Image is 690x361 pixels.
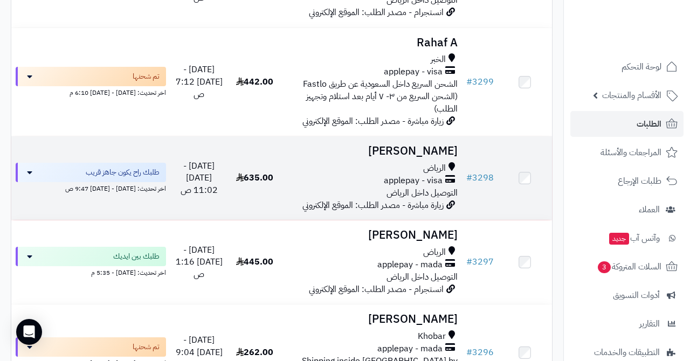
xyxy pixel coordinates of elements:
[387,270,458,283] span: التوصيل داخل الرياض
[309,283,444,296] span: انستجرام - مصدر الطلب: الموقع الإلكتروني
[466,75,472,88] span: #
[609,233,629,245] span: جديد
[16,266,166,277] div: اخر تحديث: [DATE] - 5:35 م
[236,75,273,88] span: 442.00
[570,311,684,337] a: التقارير
[639,316,660,331] span: التقارير
[622,59,661,74] span: لوحة التحكم
[423,246,446,259] span: الرياض
[16,319,42,345] div: Open Intercom Messenger
[133,71,160,82] span: تم شحنها
[613,288,660,303] span: أدوات التسويق
[602,88,661,103] span: الأقسام والمنتجات
[639,202,660,217] span: العملاء
[302,115,444,128] span: زيارة مباشرة - مصدر الطلب: الموقع الإلكتروني
[176,63,223,101] span: [DATE] - [DATE] 7:12 ص
[570,225,684,251] a: وآتس آبجديد
[598,261,611,273] span: 3
[303,78,458,115] span: الشحن السريع داخل السعودية عن طريق Fastlo (الشحن السريع من ٣- ٧ أيام بعد استلام وتجهيز الطلب)
[570,254,684,280] a: السلات المتروكة3
[431,53,446,66] span: الخبر
[384,175,443,187] span: applepay - visa
[570,111,684,137] a: الطلبات
[466,346,472,359] span: #
[466,255,472,268] span: #
[597,259,661,274] span: السلات المتروكة
[601,145,661,160] span: المراجعات والأسئلة
[236,171,273,184] span: 635.00
[423,162,446,175] span: الرياض
[570,168,684,194] a: طلبات الإرجاع
[176,244,223,281] span: [DATE] - [DATE] 1:16 ص
[466,346,494,359] a: #3296
[387,186,458,199] span: التوصيل داخل الرياض
[384,66,443,78] span: applepay - visa
[466,171,472,184] span: #
[181,159,218,197] span: [DATE] - [DATE] 11:02 ص
[570,197,684,223] a: العملاء
[236,346,273,359] span: 262.00
[113,251,160,262] span: طلبك بين ايديك
[286,229,458,241] h3: [PERSON_NAME]
[617,29,680,51] img: logo-2.png
[236,255,273,268] span: 445.00
[302,199,444,212] span: زيارة مباشرة - مصدر الطلب: الموقع الإلكتروني
[377,343,443,355] span: applepay - mada
[594,345,660,360] span: التطبيقات والخدمات
[570,282,684,308] a: أدوات التسويق
[466,171,494,184] a: #3298
[286,313,458,325] h3: [PERSON_NAME]
[466,75,494,88] a: #3299
[377,259,443,271] span: applepay - mada
[286,145,458,157] h3: [PERSON_NAME]
[608,231,660,246] span: وآتس آب
[286,37,458,49] h3: Rahaf A
[309,6,444,19] span: انستجرام - مصدر الطلب: الموقع الإلكتروني
[637,116,661,131] span: الطلبات
[133,342,160,352] span: تم شحنها
[466,255,494,268] a: #3297
[570,140,684,165] a: المراجعات والأسئلة
[570,54,684,80] a: لوحة التحكم
[618,173,661,189] span: طلبات الإرجاع
[418,330,446,343] span: Khobar
[16,182,166,193] div: اخر تحديث: [DATE] - [DATE] 9:47 ص
[16,86,166,98] div: اخر تحديث: [DATE] - [DATE] 6:10 م
[86,167,160,178] span: طلبك راح يكون جاهز قريب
